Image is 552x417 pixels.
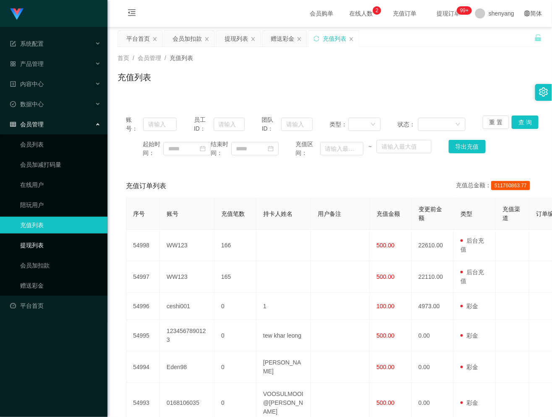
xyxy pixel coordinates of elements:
[20,237,101,254] a: 提现列表
[432,10,464,16] span: 提现订单
[126,320,160,351] td: 54995
[314,36,319,42] i: 图标: sync
[20,257,101,274] a: 会员加扣款
[449,140,486,153] button: 导出充值
[377,364,395,370] span: 500.00
[539,87,548,97] i: 图标: setting
[204,37,209,42] i: 图标: close
[143,140,163,157] span: 起始时间：
[483,115,510,129] button: 重 置
[455,122,460,128] i: 图标: down
[320,142,364,155] input: 请输入最小值为
[160,351,215,383] td: Eden98
[256,320,311,351] td: tew khar leong
[412,261,454,293] td: 22110.00
[118,55,129,61] span: 首页
[126,351,160,383] td: 54994
[160,261,215,293] td: WW123
[456,181,534,191] div: 充值总金额：
[377,273,395,280] span: 500.00
[412,230,454,261] td: 22610.00
[152,37,157,42] i: 图标: close
[377,332,395,339] span: 500.00
[268,146,274,152] i: 图标: calendar
[256,351,311,383] td: [PERSON_NAME]
[534,34,542,42] i: 图标: unlock
[460,332,478,339] span: 彩金
[460,303,478,309] span: 彩金
[173,31,202,47] div: 会员加扣款
[10,41,16,47] i: 图标: form
[412,351,454,383] td: 0.00
[318,210,341,217] span: 用户备注
[271,31,294,47] div: 赠送彩金
[160,320,215,351] td: 1234567890123
[512,115,539,129] button: 查 询
[221,210,245,217] span: 充值笔数
[263,210,293,217] span: 持卡人姓名
[20,197,101,213] a: 陪玩用户
[20,156,101,173] a: 会员加减打码量
[364,142,377,151] span: ~
[323,31,346,47] div: 充值列表
[167,210,178,217] span: 账号
[10,121,16,127] i: 图标: table
[524,10,530,16] i: 图标: global
[297,37,302,42] i: 图标: close
[20,277,101,294] a: 赠送彩金
[10,81,16,87] i: 图标: profile
[10,297,101,314] a: 图标: dashboard平台首页
[160,230,215,261] td: WW123
[349,37,354,42] i: 图标: close
[460,364,478,370] span: 彩金
[281,118,313,131] input: 请输入
[398,120,418,129] span: 状态：
[377,140,432,153] input: 请输入最大值
[251,37,256,42] i: 图标: close
[225,31,248,47] div: 提现列表
[377,210,400,217] span: 充值金额
[20,217,101,233] a: 充值列表
[10,81,44,87] span: 内容中心
[371,122,376,128] i: 图标: down
[118,0,146,27] i: 图标: menu-fold
[10,101,44,108] span: 数据中心
[10,8,24,20] img: logo.9652507e.png
[377,242,395,249] span: 500.00
[10,121,44,128] span: 会员管理
[460,210,472,217] span: 类型
[194,115,214,133] span: 员工ID：
[10,61,16,67] i: 图标: appstore-o
[262,115,282,133] span: 团队ID：
[10,40,44,47] span: 系统配置
[138,55,161,61] span: 会员管理
[373,6,381,15] sup: 2
[215,293,256,320] td: 0
[165,55,166,61] span: /
[133,55,134,61] span: /
[412,320,454,351] td: 0.00
[126,115,143,133] span: 账号：
[160,293,215,320] td: ceshi001
[126,31,150,47] div: 平台首页
[10,60,44,67] span: 产品管理
[419,206,442,221] span: 变更前金额
[330,120,348,129] span: 类型：
[126,293,160,320] td: 54996
[214,118,245,131] input: 请输入
[389,10,421,16] span: 充值订单
[215,351,256,383] td: 0
[256,293,311,320] td: 1
[412,293,454,320] td: 4973.00
[126,261,160,293] td: 54997
[376,6,379,15] p: 2
[491,181,530,190] span: 511760863.77
[20,176,101,193] a: 在线用户
[460,269,484,284] span: 后台充值
[10,101,16,107] i: 图标: check-circle-o
[133,210,145,217] span: 序号
[215,320,256,351] td: 0
[460,237,484,253] span: 后台充值
[457,6,472,15] sup: 1200
[126,181,166,191] span: 充值订单列表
